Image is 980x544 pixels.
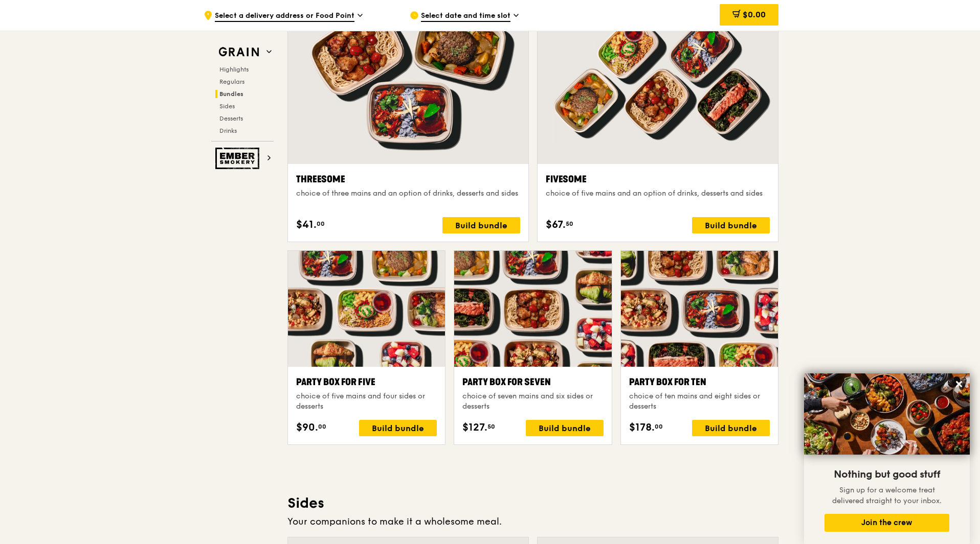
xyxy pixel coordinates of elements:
[219,103,235,110] span: Sides
[215,148,262,169] img: Ember Smokery web logo
[359,420,437,436] div: Build bundle
[629,375,770,389] div: Party Box for Ten
[546,217,566,232] span: $67.
[546,172,770,186] div: Fivesome
[317,220,325,228] span: 00
[834,468,940,481] span: Nothing but good stuff
[296,375,437,389] div: Party Box for Five
[219,90,243,98] span: Bundles
[296,217,317,232] span: $41.
[951,376,967,392] button: Close
[825,514,949,532] button: Join the crew
[219,127,237,134] span: Drinks
[219,78,244,85] span: Regulars
[296,188,520,199] div: choice of three mains and an option of drinks, desserts and sides
[296,420,318,435] span: $90.
[546,188,770,199] div: choice of five mains and an option of drinks, desserts and sides
[526,420,604,436] div: Build bundle
[629,420,655,435] span: $178.
[462,391,603,412] div: choice of seven mains and six sides or desserts
[692,217,770,233] div: Build bundle
[215,43,262,61] img: Grain web logo
[462,420,487,435] span: $127.
[566,220,573,228] span: 50
[487,422,495,431] span: 50
[655,422,663,431] span: 00
[287,514,778,529] div: Your companions to make it a wholesome meal.
[629,391,770,412] div: choice of ten mains and eight sides or desserts
[442,217,520,233] div: Build bundle
[743,10,766,19] span: $0.00
[296,391,437,412] div: choice of five mains and four sides or desserts
[296,172,520,186] div: Threesome
[804,373,970,455] img: DSC07876-Edit02-Large.jpeg
[219,115,243,122] span: Desserts
[287,494,778,512] h3: Sides
[832,486,942,505] span: Sign up for a welcome treat delivered straight to your inbox.
[215,11,354,22] span: Select a delivery address or Food Point
[318,422,326,431] span: 00
[462,375,603,389] div: Party Box for Seven
[219,66,249,73] span: Highlights
[692,420,770,436] div: Build bundle
[421,11,510,22] span: Select date and time slot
